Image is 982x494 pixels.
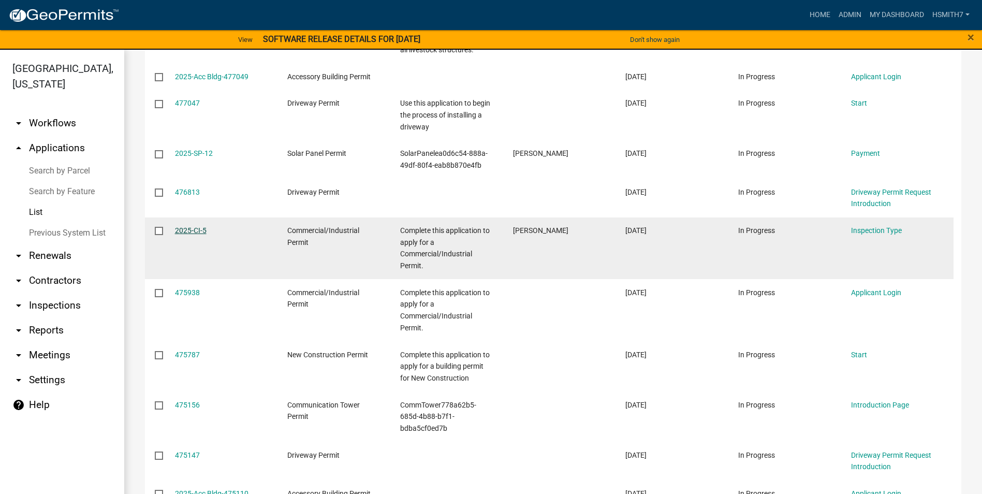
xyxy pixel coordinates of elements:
[175,226,207,235] a: 2025-CI-5
[12,142,25,154] i: arrow_drop_up
[851,149,880,157] a: Payment
[175,401,200,409] a: 475156
[287,451,340,459] span: Driveway Permit
[866,5,928,25] a: My Dashboard
[834,5,866,25] a: Admin
[513,149,568,157] span: Matthew Thomas Markham
[968,31,974,43] button: Close
[400,288,490,332] span: Complete this application to apply for a Commercial/Industrial Permit.
[400,149,488,169] span: SolarPanelea0d6c54-888a-49df-80f4-eab8b870e4fb
[625,401,647,409] span: 09/08/2025
[968,30,974,45] span: ×
[12,374,25,386] i: arrow_drop_down
[738,99,775,107] span: In Progress
[851,351,867,359] a: Start
[625,188,647,196] span: 09/10/2025
[263,34,420,44] strong: SOFTWARE RELEASE DETAILS FOR [DATE]
[738,451,775,459] span: In Progress
[851,72,901,81] a: Applicant Login
[287,188,340,196] span: Driveway Permit
[400,99,490,131] span: Use this application to begin the process of installing a driveway
[287,226,359,246] span: Commercial/Industrial Permit
[287,99,340,107] span: Driveway Permit
[175,451,200,459] a: 475147
[12,349,25,361] i: arrow_drop_down
[513,226,568,235] span: Nicole Ponziano
[738,288,775,297] span: In Progress
[12,250,25,262] i: arrow_drop_down
[400,351,490,383] span: Complete this application to apply for a building permit for New Construction
[12,324,25,337] i: arrow_drop_down
[738,351,775,359] span: In Progress
[287,288,359,309] span: Commercial/Industrial Permit
[287,351,368,359] span: New Construction Permit
[738,149,775,157] span: In Progress
[738,72,775,81] span: In Progress
[625,351,647,359] span: 09/09/2025
[625,288,647,297] span: 09/09/2025
[287,401,360,421] span: Communication Tower Permit
[175,72,248,81] a: 2025-Acc Bldg-477049
[625,226,647,235] span: 09/09/2025
[287,149,346,157] span: Solar Panel Permit
[400,226,490,270] span: Complete this application to apply for a Commercial/Industrial Permit.
[234,31,257,48] a: View
[175,351,200,359] a: 475787
[738,188,775,196] span: In Progress
[12,117,25,129] i: arrow_drop_down
[851,188,931,208] a: Driveway Permit Request Introduction
[175,149,213,157] a: 2025-SP-12
[928,5,974,25] a: hsmith7
[400,401,476,433] span: CommTower778a62b5-685d-4b88-b7f1-bdba5cf0ed7b
[851,401,909,409] a: Introduction Page
[12,299,25,312] i: arrow_drop_down
[625,72,647,81] span: 09/11/2025
[738,401,775,409] span: In Progress
[175,188,200,196] a: 476813
[625,99,647,107] span: 09/11/2025
[175,288,200,297] a: 475938
[626,31,684,48] button: Don't show again
[851,226,902,235] a: Inspection Type
[851,288,901,297] a: Applicant Login
[12,399,25,411] i: help
[625,451,647,459] span: 09/08/2025
[12,274,25,287] i: arrow_drop_down
[625,149,647,157] span: 09/11/2025
[851,99,867,107] a: Start
[805,5,834,25] a: Home
[851,451,931,471] a: Driveway Permit Request Introduction
[287,72,371,81] span: Accessory Building Permit
[175,99,200,107] a: 477047
[738,226,775,235] span: In Progress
